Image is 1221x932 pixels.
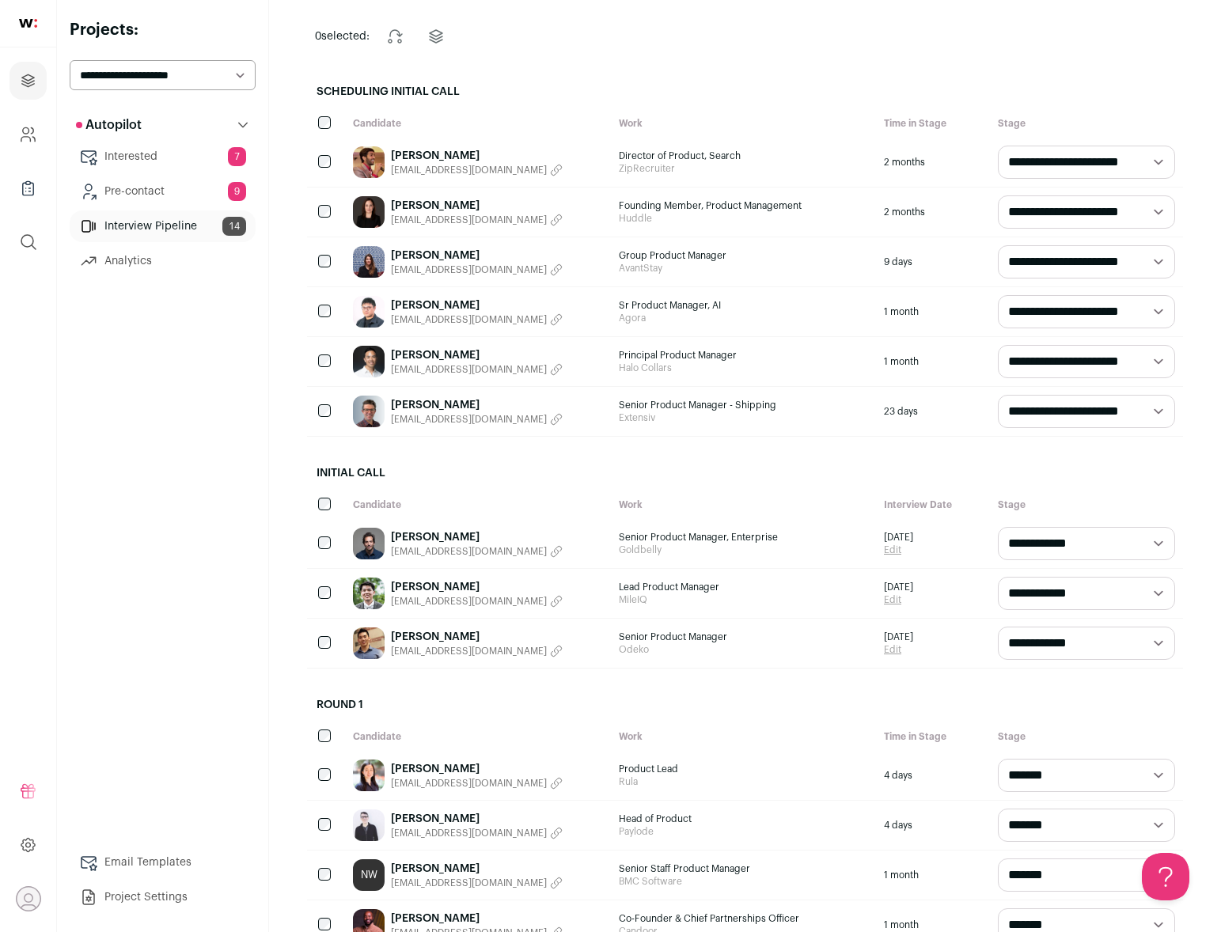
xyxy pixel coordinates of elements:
span: BMC Software [619,875,869,888]
a: [PERSON_NAME] [391,761,563,777]
div: Work [611,491,877,519]
img: 5a4daf518ca626265b75adb562b33f7e3867652692cd45a7f7aae9426855e321 [353,346,385,377]
span: Senior Product Manager [619,631,869,643]
a: [PERSON_NAME] [391,579,563,595]
a: [PERSON_NAME] [391,629,563,645]
div: Stage [990,491,1183,519]
a: [PERSON_NAME] [391,198,563,214]
span: [EMAIL_ADDRESS][DOMAIN_NAME] [391,645,547,657]
div: 1 month [876,287,990,336]
span: Huddle [619,212,869,225]
p: Autopilot [76,116,142,134]
a: Email Templates [70,847,256,878]
span: 7 [228,147,246,166]
span: MileIQ [619,593,869,606]
a: Edit [884,593,913,606]
a: Company Lists [9,169,47,207]
span: Co-Founder & Chief Partnerships Officer [619,912,869,925]
a: [PERSON_NAME] [391,529,563,545]
div: Candidate [345,109,611,138]
div: 4 days [876,751,990,800]
span: [EMAIL_ADDRESS][DOMAIN_NAME] [391,595,547,608]
span: Senior Staff Product Manager [619,862,869,875]
img: d8cebf34e4f024cfdb3d0fc9c8edf8ed7b398841c8bcbe1a54f0ccc9ab287e5d.jpg [353,760,385,791]
iframe: Help Scout Beacon - Open [1142,853,1189,900]
a: [PERSON_NAME] [391,297,563,313]
a: [PERSON_NAME] [391,148,563,164]
h2: Initial Call [307,456,1183,491]
button: [EMAIL_ADDRESS][DOMAIN_NAME] [391,413,563,426]
a: Interested7 [70,141,256,172]
span: 9 [228,182,246,201]
img: 18a3d426ff526b33f88b6c254d487cc08cf127079a29523f3a0c8d2b522687ca [353,396,385,427]
div: Candidate [345,722,611,751]
span: Senior Product Manager - Shipping [619,399,869,411]
div: 9 days [876,237,990,286]
div: Candidate [345,491,611,519]
span: 14 [222,217,246,236]
button: [EMAIL_ADDRESS][DOMAIN_NAME] [391,214,563,226]
span: Founding Member, Product Management [619,199,869,212]
span: Goldbelly [619,544,869,556]
span: [EMAIL_ADDRESS][DOMAIN_NAME] [391,877,547,889]
span: Director of Product, Search [619,150,869,162]
button: Change stage [376,17,414,55]
img: 4c41222cf398a7958203c89aaf5f50431e4c3c636cdeb9b0923678b61e4d8198 [353,196,385,228]
span: [EMAIL_ADDRESS][DOMAIN_NAME] [391,545,547,558]
a: Projects [9,62,47,100]
a: Edit [884,643,913,656]
h2: Scheduling Initial Call [307,74,1183,109]
button: [EMAIL_ADDRESS][DOMAIN_NAME] [391,263,563,276]
span: Halo Collars [619,362,869,374]
button: [EMAIL_ADDRESS][DOMAIN_NAME] [391,645,563,657]
img: ad7dbf52785b066b15d46504250639d329054dcae0751a870b6e04efb8374fb3 [353,296,385,328]
img: wellfound-shorthand-0d5821cbd27db2630d0214b213865d53afaa358527fdda9d0ea32b1df1b89c2c.svg [19,19,37,28]
span: Sr Product Manager, AI [619,299,869,312]
div: 1 month [876,337,990,386]
div: Stage [990,722,1183,751]
a: [PERSON_NAME] [391,911,563,926]
a: Interview Pipeline14 [70,210,256,242]
button: [EMAIL_ADDRESS][DOMAIN_NAME] [391,164,563,176]
button: [EMAIL_ADDRESS][DOMAIN_NAME] [391,545,563,558]
button: [EMAIL_ADDRESS][DOMAIN_NAME] [391,777,563,790]
a: [PERSON_NAME] [391,397,563,413]
span: [EMAIL_ADDRESS][DOMAIN_NAME] [391,363,547,376]
button: Open dropdown [16,886,41,911]
h2: Round 1 [307,688,1183,722]
a: Analytics [70,245,256,277]
img: 4bd04461b972e4e6e071de63c00bd977fdcc87e33199308e8647598750e450b7.jpg [353,246,385,278]
a: [PERSON_NAME] [391,347,563,363]
h2: Projects: [70,19,256,41]
span: 0 [315,31,321,42]
div: 2 months [876,188,990,237]
a: Company and ATS Settings [9,116,47,153]
span: Rula [619,775,869,788]
span: [EMAIL_ADDRESS][DOMAIN_NAME] [391,827,547,839]
span: Agora [619,312,869,324]
button: [EMAIL_ADDRESS][DOMAIN_NAME] [391,363,563,376]
button: [EMAIL_ADDRESS][DOMAIN_NAME] [391,827,563,839]
div: Time in Stage [876,109,990,138]
span: [EMAIL_ADDRESS][DOMAIN_NAME] [391,777,547,790]
span: [DATE] [884,531,913,544]
div: 1 month [876,851,990,900]
div: Work [611,722,877,751]
img: 80490f2a29a4893bb9634b4122be9a624e28b9b41a6693d0bc3e1e942b95c841.jpg [353,627,385,659]
span: [EMAIL_ADDRESS][DOMAIN_NAME] [391,413,547,426]
span: [EMAIL_ADDRESS][DOMAIN_NAME] [391,164,547,176]
a: [PERSON_NAME] [391,861,563,877]
button: [EMAIL_ADDRESS][DOMAIN_NAME] [391,313,563,326]
span: [DATE] [884,631,913,643]
div: 4 days [876,801,990,850]
div: Stage [990,109,1183,138]
div: 2 months [876,138,990,187]
div: Interview Date [876,491,990,519]
a: [PERSON_NAME] [391,811,563,827]
img: 381ff24bf86d55b3ffac5b1fa2c3980db22cfa1c41c54905deaf4b58fd87a3e2.jpg [353,528,385,559]
img: 59a2ab01e01a1206e2efe9fb3d5743defac721fdbd447e0da7f678ea5b24c938 [353,578,385,609]
div: NW [353,859,385,891]
button: Autopilot [70,109,256,141]
div: Work [611,109,877,138]
span: Paylode [619,825,869,838]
